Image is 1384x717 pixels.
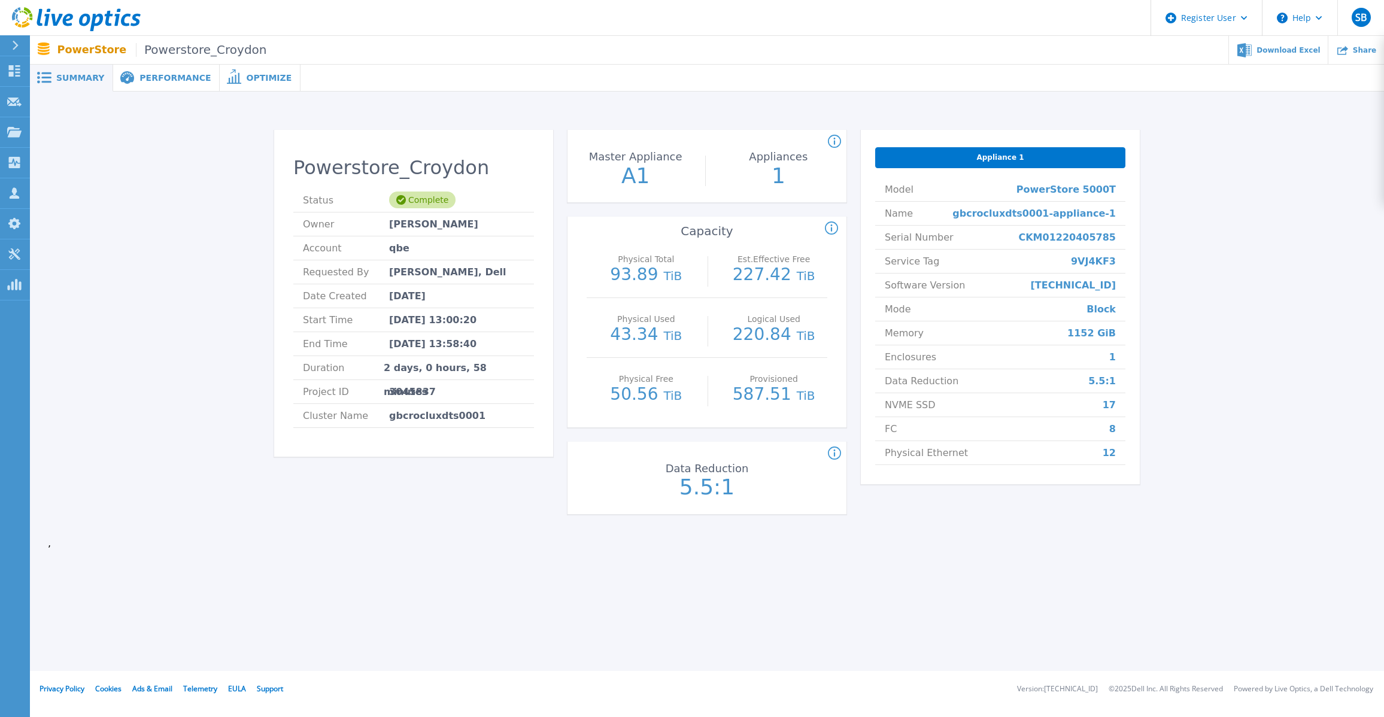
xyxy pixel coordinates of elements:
[1103,393,1116,417] span: 17
[723,375,824,383] p: Provisioned
[885,274,965,297] span: Software Version
[389,260,506,284] span: [PERSON_NAME], Dell
[139,74,211,82] span: Performance
[1086,297,1116,321] span: Block
[1018,226,1116,249] span: CKM01220405785
[389,404,485,427] span: gbcrocluxdts0001
[885,178,913,201] span: Model
[720,266,827,284] p: 227.42
[1109,345,1116,369] span: 1
[40,683,84,694] a: Privacy Policy
[593,326,700,344] p: 43.34
[885,441,968,464] span: Physical Ethernet
[303,236,389,260] span: Account
[1109,685,1223,693] li: © 2025 Dell Inc. All Rights Reserved
[885,369,958,393] span: Data Reduction
[303,260,389,284] span: Requested By
[885,250,939,273] span: Service Tag
[714,151,842,162] p: Appliances
[885,393,936,417] span: NVME SSD
[95,683,122,694] a: Cookies
[136,43,266,57] span: Powerstore_Croydon
[303,308,389,332] span: Start Time
[712,165,846,187] p: 1
[389,284,426,308] span: [DATE]
[1103,441,1116,464] span: 12
[797,388,815,403] span: TiB
[885,202,913,225] span: Name
[303,284,389,308] span: Date Created
[183,683,217,694] a: Telemetry
[663,329,682,343] span: TiB
[1355,13,1367,22] span: SB
[643,463,771,474] p: Data Reduction
[293,157,534,179] h2: Powerstore_Croydon
[593,266,700,284] p: 93.89
[1234,685,1373,693] li: Powered by Live Optics, a Dell Technology
[389,192,456,208] div: Complete
[303,380,389,403] span: Project ID
[885,345,936,369] span: Enclosures
[246,74,292,82] span: Optimize
[1109,417,1116,440] span: 8
[596,375,697,383] p: Physical Free
[885,417,897,440] span: FC
[389,332,476,356] span: [DATE] 13:58:40
[1016,178,1116,201] span: PowerStore 5000T
[228,683,246,694] a: EULA
[1067,321,1116,345] span: 1152 GiB
[132,683,172,694] a: Ads & Email
[57,43,267,57] p: PowerStore
[303,404,389,427] span: Cluster Name
[569,165,703,187] p: A1
[720,386,827,404] p: 587.51
[56,74,104,82] span: Summary
[1031,274,1116,297] span: [TECHNICAL_ID]
[640,476,774,498] p: 5.5:1
[303,356,384,379] span: Duration
[885,321,924,345] span: Memory
[389,236,409,260] span: qbe
[389,308,476,332] span: [DATE] 13:00:20
[797,269,815,283] span: TiB
[1256,47,1320,54] span: Download Excel
[885,297,911,321] span: Mode
[723,255,824,263] p: Est.Effective Free
[1071,250,1116,273] span: 9VJ4KF3
[572,151,700,162] p: Master Appliance
[1088,369,1116,393] span: 5.5:1
[1017,685,1098,693] li: Version: [TECHNICAL_ID]
[257,683,283,694] a: Support
[303,332,389,356] span: End Time
[303,212,389,236] span: Owner
[663,269,682,283] span: TiB
[596,255,697,263] p: Physical Total
[384,356,524,379] span: 2 days, 0 hours, 58 minutes
[593,386,700,404] p: 50.56
[952,202,1116,225] span: gbcrocluxdts0001-appliance-1
[303,189,389,212] span: Status
[797,329,815,343] span: TiB
[389,212,478,236] span: [PERSON_NAME]
[389,380,436,403] span: 3045837
[1353,47,1376,54] span: Share
[720,326,827,344] p: 220.84
[976,153,1024,162] span: Appliance 1
[885,226,954,249] span: Serial Number
[30,92,1384,567] div: ,
[596,315,697,323] p: Physical Used
[663,388,682,403] span: TiB
[723,315,824,323] p: Logical Used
